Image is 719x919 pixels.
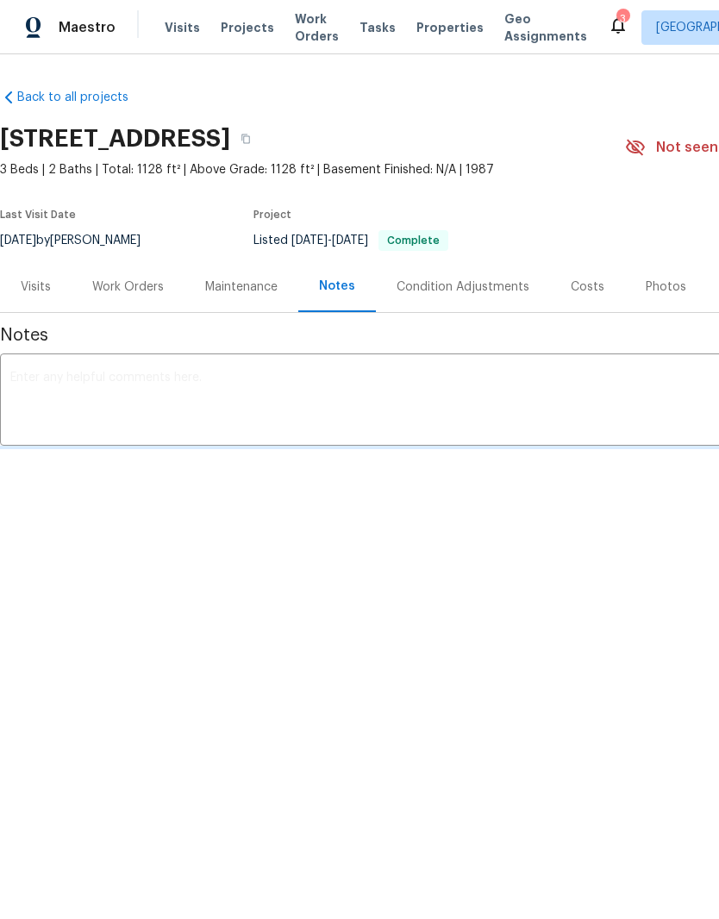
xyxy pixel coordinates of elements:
span: Projects [221,19,274,36]
span: Geo Assignments [504,10,587,45]
div: Photos [646,278,686,296]
span: - [291,234,368,247]
span: Properties [416,19,484,36]
div: Condition Adjustments [397,278,529,296]
span: Listed [253,234,448,247]
button: Copy Address [230,123,261,154]
div: 3 [616,10,628,28]
span: Tasks [359,22,396,34]
span: Maestro [59,19,116,36]
span: [DATE] [291,234,328,247]
div: Work Orders [92,278,164,296]
div: Visits [21,278,51,296]
div: Notes [319,278,355,295]
div: Maintenance [205,278,278,296]
div: Costs [571,278,604,296]
span: Complete [380,235,447,246]
span: Visits [165,19,200,36]
span: Work Orders [295,10,339,45]
span: [DATE] [332,234,368,247]
span: Project [253,209,291,220]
